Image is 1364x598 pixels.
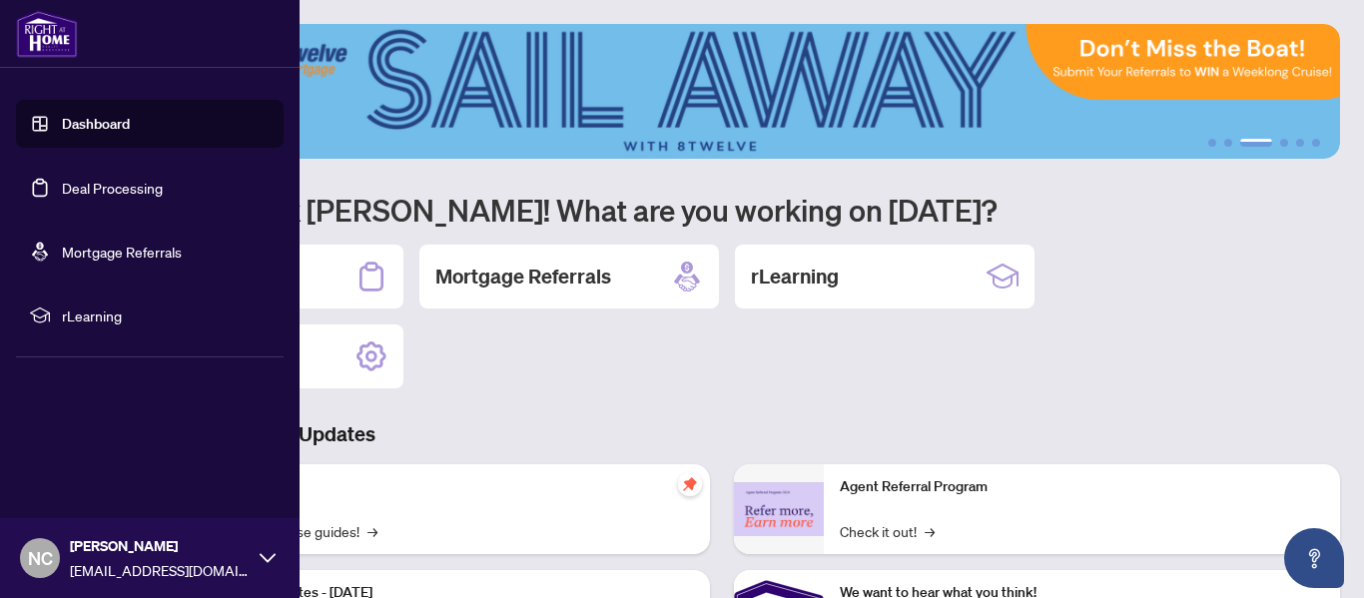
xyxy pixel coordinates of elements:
img: Slide 2 [104,24,1340,159]
button: 5 [1296,139,1304,147]
button: 2 [1224,139,1232,147]
h3: Brokerage & Industry Updates [104,420,1340,448]
a: Deal Processing [62,179,163,197]
p: Self-Help [210,476,694,498]
a: Mortgage Referrals [62,243,182,261]
a: Check it out!→ [840,520,935,542]
img: Agent Referral Program [734,482,824,537]
p: Agent Referral Program [840,476,1324,498]
button: 3 [1240,139,1272,147]
span: → [367,520,377,542]
button: 1 [1208,139,1216,147]
button: Open asap [1284,528,1344,588]
button: 6 [1312,139,1320,147]
span: NC [28,544,53,572]
span: pushpin [678,472,702,496]
span: → [925,520,935,542]
h2: rLearning [751,263,839,291]
h2: Mortgage Referrals [435,263,611,291]
h1: Welcome back [PERSON_NAME]! What are you working on [DATE]? [104,191,1340,229]
span: rLearning [62,304,270,326]
span: [EMAIL_ADDRESS][DOMAIN_NAME] [70,559,250,581]
button: 4 [1280,139,1288,147]
img: logo [16,10,78,58]
span: [PERSON_NAME] [70,535,250,557]
a: Dashboard [62,115,130,133]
